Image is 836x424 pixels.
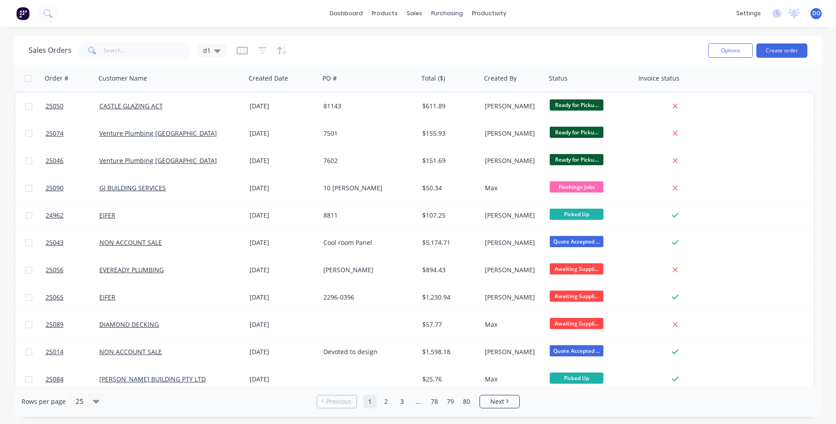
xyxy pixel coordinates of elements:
[363,395,377,408] a: Page 1 is your current page
[467,7,511,20] div: productivity
[490,397,504,406] span: Next
[485,156,540,165] div: [PERSON_NAME]
[46,156,64,165] span: 25046
[46,311,99,338] a: 25089
[550,236,603,247] span: Quote Accepted ...
[402,7,427,20] div: sales
[550,154,603,165] span: Ready for Picku...
[46,229,99,256] a: 25043
[16,7,30,20] img: Factory
[46,202,99,229] a: 24962
[485,347,540,356] div: [PERSON_NAME]
[485,375,540,384] div: Max
[21,397,66,406] span: Rows per page
[46,102,64,111] span: 25050
[323,293,411,302] div: 2296-0396
[99,238,162,247] a: NON ACCOUNT SALE
[99,129,217,137] a: Venture Plumbing [GEOGRAPHIC_DATA]
[46,238,64,247] span: 25043
[550,263,603,274] span: Awaiting Suppli...
[46,184,64,193] span: 25090
[485,320,540,329] div: Max
[250,293,316,302] div: [DATE]
[550,127,603,138] span: Ready for Picku...
[99,102,163,110] a: CASTLE GLAZING ACT
[550,345,603,356] span: Quote Accepted ...
[485,211,540,220] div: [PERSON_NAME]
[422,375,475,384] div: $25.76
[99,156,217,165] a: Venture Plumbing [GEOGRAPHIC_DATA]
[422,102,475,111] div: $611.89
[323,102,411,111] div: 81143
[422,156,475,165] div: $151.69
[250,320,316,329] div: [DATE]
[250,102,316,111] div: [DATE]
[422,129,475,138] div: $155.93
[422,211,475,220] div: $107.25
[323,347,411,356] div: Devoted to design
[638,74,679,83] div: Invoice status
[421,74,445,83] div: Total ($)
[427,7,467,20] div: purchasing
[46,120,99,147] a: 25074
[99,320,159,329] a: DIAMOND DECKING
[550,209,603,220] span: Picked Up
[422,266,475,274] div: $894.43
[412,395,425,408] a: Jump forward
[732,7,765,20] div: settings
[550,291,603,302] span: Awaiting Suppli...
[485,266,540,274] div: [PERSON_NAME]
[317,397,356,406] a: Previous page
[46,293,64,302] span: 25065
[250,156,316,165] div: [DATE]
[323,156,411,165] div: 7602
[460,395,473,408] a: Page 80
[395,395,409,408] a: Page 3
[99,375,206,383] a: [PERSON_NAME] BUILDING PTY LTD
[323,238,411,247] div: Cool room Panel
[550,318,603,329] span: Awaiting Suppli...
[99,293,115,301] a: EIFER
[812,9,820,17] span: DO
[323,211,411,220] div: 8811
[313,395,523,408] ul: Pagination
[379,395,393,408] a: Page 2
[428,395,441,408] a: Page 78
[249,74,288,83] div: Created Date
[250,238,316,247] div: [DATE]
[250,266,316,274] div: [DATE]
[46,320,64,329] span: 25089
[46,175,99,201] a: 25090
[46,284,99,311] a: 25065
[549,74,568,83] div: Status
[46,366,99,393] a: 25084
[480,397,519,406] a: Next page
[325,7,367,20] a: dashboard
[484,74,517,83] div: Created By
[250,184,316,193] div: [DATE]
[485,293,540,302] div: [PERSON_NAME]
[250,129,316,138] div: [DATE]
[422,320,475,329] div: $57.77
[203,46,211,55] span: d1
[323,266,411,274] div: [PERSON_NAME]
[46,338,99,365] a: 25014
[104,42,191,60] input: Search...
[485,129,540,138] div: [PERSON_NAME]
[422,293,475,302] div: $1,230.94
[99,184,166,192] a: GJ BUILDING SERVICES
[250,375,316,384] div: [DATE]
[444,395,457,408] a: Page 79
[46,347,64,356] span: 25014
[323,184,411,193] div: 10 [PERSON_NAME]
[367,7,402,20] div: products
[99,347,162,356] a: NON ACCOUNT SALE
[550,373,603,384] span: Picked Up
[29,46,72,55] h1: Sales Orders
[485,102,540,111] div: [PERSON_NAME]
[46,266,64,274] span: 25056
[485,184,540,193] div: Max
[708,43,753,58] button: Options
[250,347,316,356] div: [DATE]
[323,129,411,138] div: 7501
